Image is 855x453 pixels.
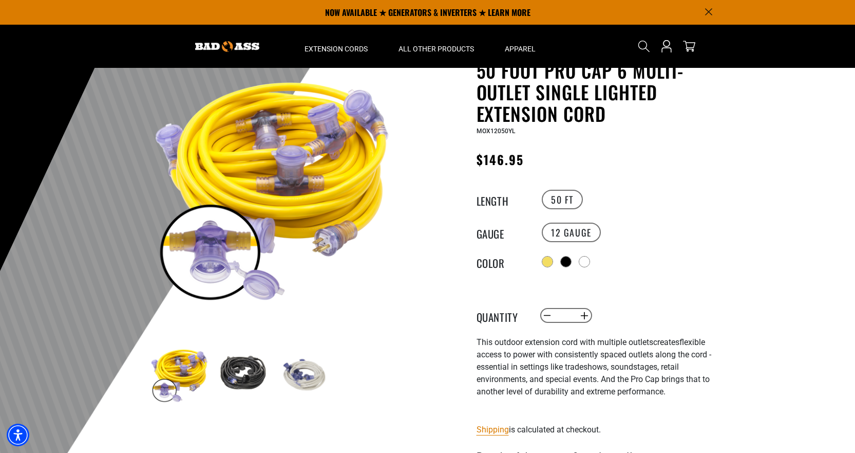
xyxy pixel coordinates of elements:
summary: Extension Cords [289,25,383,68]
a: Open this option [658,25,675,68]
legend: Length [477,193,528,206]
img: Bad Ass Extension Cords [195,41,259,52]
span: MOX12050YL [477,128,515,135]
img: black [212,345,272,404]
span: $146.95 [477,150,524,169]
label: Quantity [477,309,528,322]
a: cart [681,40,697,52]
span: All Other Products [398,44,474,53]
summary: Apparel [489,25,551,68]
p: flexible access to power with consistently spaced outlets along the cord - essential in settings ... [477,336,728,398]
legend: Gauge [477,226,528,239]
div: Accessibility Menu [7,424,29,446]
span: This outdoor extension cord with multiple outlets [477,337,653,347]
span: Extension Cords [305,44,368,53]
img: yellow [150,345,210,404]
legend: Color [477,255,528,268]
span: Apparel [505,44,536,53]
label: 12 GAUGE [542,223,601,242]
img: yellow [150,62,397,310]
span: creates [653,337,679,347]
img: white [274,345,334,404]
div: is calculated at checkout. [477,423,728,437]
a: Shipping [477,425,509,434]
summary: Search [636,38,652,55]
h1: 50 Foot Pro Cap 6 Multi-Outlet Single Lighted Extension Cord [477,60,728,124]
label: 50 FT [542,190,583,209]
summary: All Other Products [383,25,489,68]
